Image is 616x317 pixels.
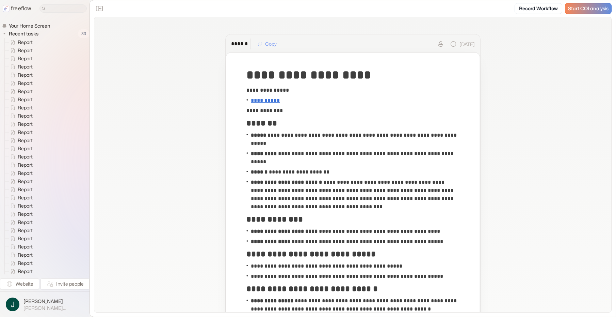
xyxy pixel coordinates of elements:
[2,22,53,29] a: Your Home Screen
[40,278,90,289] button: Invite people
[5,38,35,46] a: Report
[5,210,35,218] a: Report
[16,268,35,275] span: Report
[16,252,35,258] span: Report
[254,39,281,49] button: Copy
[5,259,35,267] a: Report
[5,63,35,71] a: Report
[16,211,35,217] span: Report
[5,267,35,275] a: Report
[5,153,35,161] a: Report
[16,178,35,185] span: Report
[5,218,35,226] a: Report
[5,112,35,120] a: Report
[16,227,35,234] span: Report
[5,235,35,243] a: Report
[3,4,31,13] a: freeflow
[16,96,35,103] span: Report
[16,47,35,54] span: Report
[16,235,35,242] span: Report
[5,169,35,177] a: Report
[16,243,35,250] span: Report
[5,226,35,235] a: Report
[16,39,35,46] span: Report
[5,185,35,194] a: Report
[16,186,35,193] span: Report
[5,202,35,210] a: Report
[16,170,35,177] span: Report
[5,55,35,63] a: Report
[16,63,35,70] span: Report
[94,3,105,14] button: Close the sidebar
[11,4,31,13] p: freeflow
[568,6,609,12] span: Start COI analysis
[459,41,475,48] p: [DATE]
[5,194,35,202] a: Report
[5,104,35,112] a: Report
[4,296,85,313] button: [PERSON_NAME][PERSON_NAME][EMAIL_ADDRESS]
[515,3,562,14] a: Record Workflow
[16,121,35,127] span: Report
[5,95,35,104] a: Report
[16,194,35,201] span: Report
[16,72,35,78] span: Report
[16,260,35,267] span: Report
[78,29,90,38] span: 33
[5,87,35,95] a: Report
[23,298,84,305] span: [PERSON_NAME]
[16,88,35,95] span: Report
[7,22,52,29] span: Your Home Screen
[5,251,35,259] a: Report
[7,30,40,37] span: Recent tasks
[16,104,35,111] span: Report
[5,177,35,185] a: Report
[5,120,35,128] a: Report
[5,243,35,251] a: Report
[16,129,35,136] span: Report
[565,3,612,14] a: Start COI analysis
[5,136,35,145] a: Report
[16,137,35,144] span: Report
[2,30,41,38] button: Recent tasks
[16,219,35,226] span: Report
[16,162,35,168] span: Report
[16,145,35,152] span: Report
[5,161,35,169] a: Report
[5,71,35,79] a: Report
[16,153,35,160] span: Report
[16,112,35,119] span: Report
[16,55,35,62] span: Report
[16,202,35,209] span: Report
[16,80,35,87] span: Report
[23,305,84,311] span: [PERSON_NAME][EMAIL_ADDRESS]
[5,128,35,136] a: Report
[5,79,35,87] a: Report
[5,46,35,55] a: Report
[5,145,35,153] a: Report
[6,298,19,311] img: profile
